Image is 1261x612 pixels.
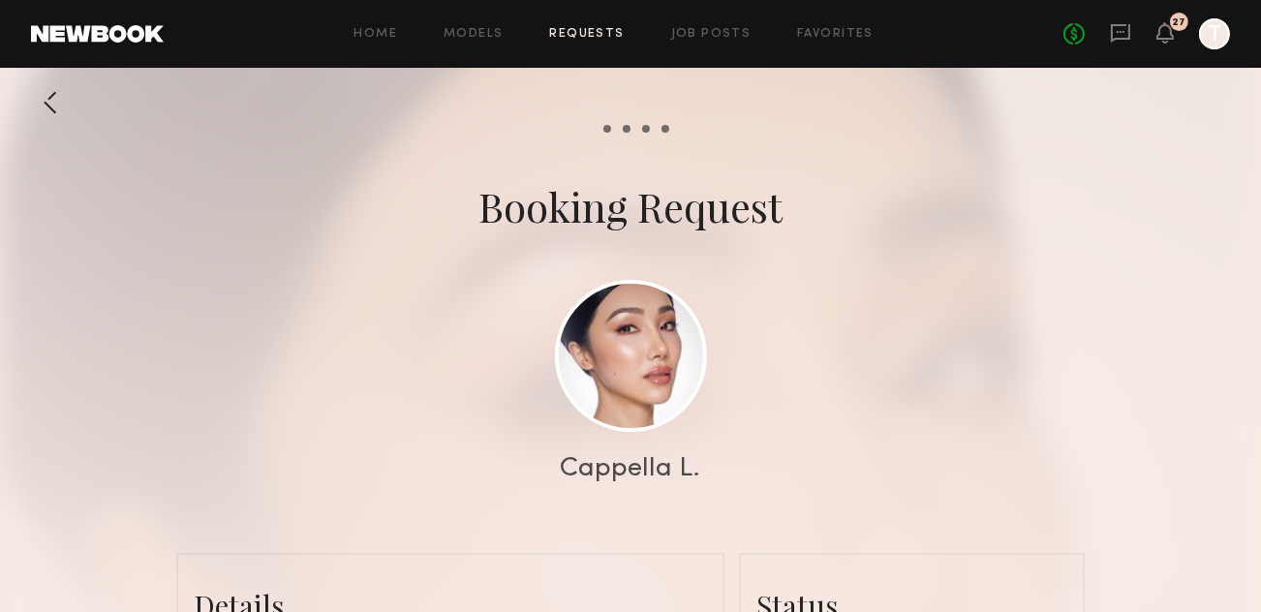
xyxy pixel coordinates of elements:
[354,28,398,41] a: Home
[550,28,625,41] a: Requests
[1199,18,1230,49] a: T
[1173,17,1186,28] div: 27
[478,179,783,233] div: Booking Request
[671,28,752,41] a: Job Posts
[444,28,503,41] a: Models
[797,28,874,41] a: Favorites
[561,455,701,482] div: Cappella L.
